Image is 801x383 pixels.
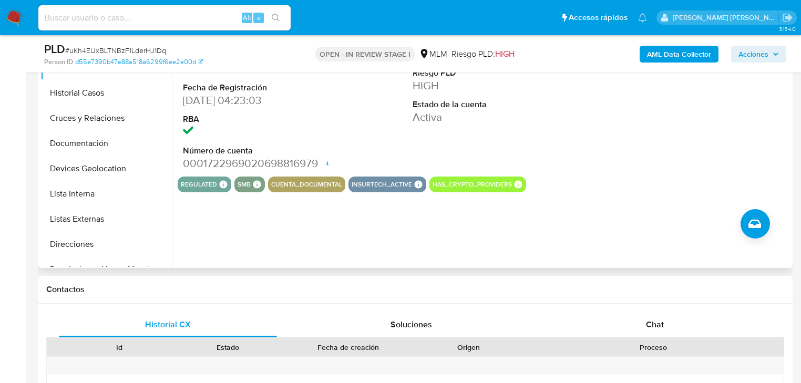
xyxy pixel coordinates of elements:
span: Riesgo PLD: [451,48,515,60]
div: Proceso [530,342,776,353]
div: Estado [181,342,275,353]
p: michelleangelica.rodriguez@mercadolibre.com.mx [673,13,779,23]
span: s [257,13,260,23]
button: Cruces y Relaciones [40,106,172,131]
button: smb [238,182,251,187]
div: Id [73,342,167,353]
span: HIGH [495,48,515,60]
button: has_crypto_providers [433,182,512,187]
dt: Número de cuenta [183,145,325,157]
span: Accesos rápidos [569,12,628,23]
span: Soluciones [391,318,432,330]
dd: Activa [413,110,555,125]
dt: Riesgo PLD [413,67,555,79]
button: insurtech_active [352,182,412,187]
span: 3.154.0 [779,25,796,33]
button: Restricciones Nuevo Mundo [40,257,172,282]
p: OPEN - IN REVIEW STAGE I [315,47,415,61]
input: Buscar usuario o caso... [38,11,291,25]
div: Origen [422,342,516,353]
a: d55e7390b47e88a518a6299f6ee2e00d [75,57,203,67]
b: Person ID [44,57,73,67]
span: Historial CX [145,318,191,330]
button: Direcciones [40,232,172,257]
b: PLD [44,40,65,57]
button: AML Data Collector [640,46,718,63]
button: Devices Geolocation [40,156,172,181]
button: search-icon [265,11,286,25]
h1: Contactos [46,284,784,295]
span: Alt [243,13,251,23]
button: Acciones [731,46,786,63]
dd: HIGH [413,78,555,93]
span: Acciones [738,46,768,63]
button: Historial Casos [40,80,172,106]
dt: Fecha de Registración [183,82,325,94]
span: # uKh4EUxBLTNBzF1LderHJ1Dq [65,45,166,56]
button: Listas Externas [40,206,172,232]
a: Notificaciones [638,13,647,22]
button: cuenta_documental [271,182,342,187]
dt: Estado de la cuenta [413,99,555,110]
dt: RBA [183,113,325,125]
button: regulated [181,182,217,187]
a: Salir [782,12,793,23]
dd: [DATE] 04:23:03 [183,93,325,108]
span: Chat [646,318,664,330]
dd: 0001722969020698816979 [183,156,325,171]
div: Fecha de creación [290,342,407,353]
button: Documentación [40,131,172,156]
b: AML Data Collector [647,46,711,63]
button: Lista Interna [40,181,172,206]
div: MLM [419,48,447,60]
